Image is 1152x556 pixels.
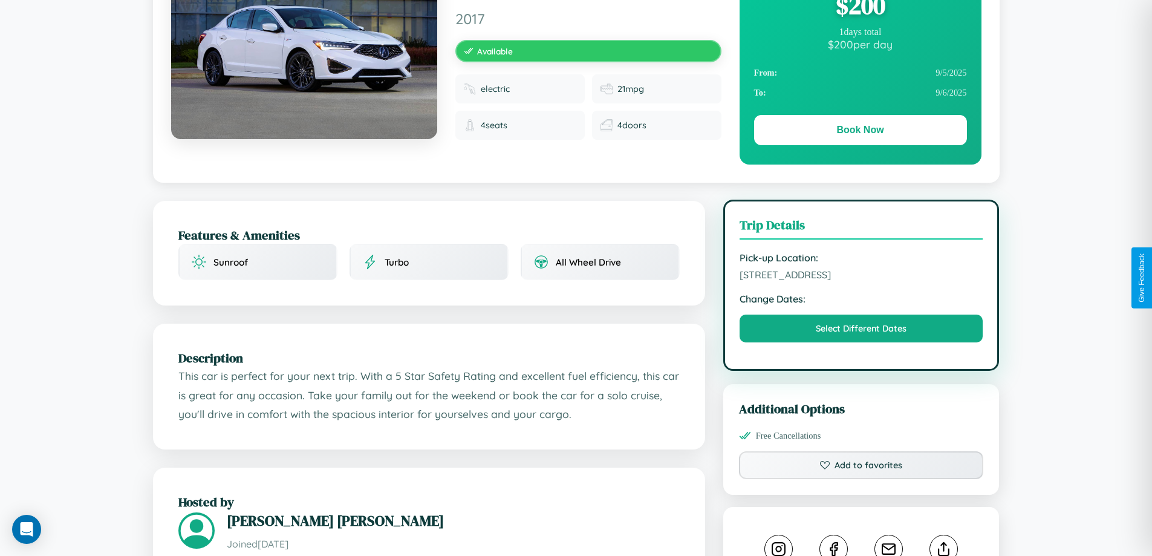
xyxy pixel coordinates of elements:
[12,515,41,544] div: Open Intercom Messenger
[385,257,409,268] span: Turbo
[481,120,507,131] span: 4 seats
[227,535,680,553] p: Joined [DATE]
[739,400,984,417] h3: Additional Options
[740,216,983,240] h3: Trip Details
[464,83,476,95] img: Fuel type
[739,451,984,479] button: Add to favorites
[754,83,967,103] div: 9 / 6 / 2025
[754,27,967,38] div: 1 days total
[455,10,721,28] span: 2017
[600,83,613,95] img: Fuel efficiency
[740,252,983,264] strong: Pick-up Location:
[754,88,766,98] strong: To:
[754,63,967,83] div: 9 / 5 / 2025
[617,83,644,94] span: 21 mpg
[1137,253,1146,303] div: Give Feedback
[213,257,248,268] span: Sunroof
[477,46,513,56] span: Available
[754,38,967,51] div: $ 200 per day
[178,493,680,511] h2: Hosted by
[481,83,510,94] span: electric
[178,226,680,244] h2: Features & Amenities
[178,367,680,424] p: This car is perfect for your next trip. With a 5 Star Safety Rating and excellent fuel efficiency...
[178,349,680,367] h2: Description
[227,511,680,531] h3: [PERSON_NAME] [PERSON_NAME]
[754,115,967,145] button: Book Now
[600,119,613,131] img: Doors
[740,315,983,342] button: Select Different Dates
[740,293,983,305] strong: Change Dates:
[740,269,983,281] span: [STREET_ADDRESS]
[556,257,621,268] span: All Wheel Drive
[754,68,778,78] strong: From:
[756,431,821,441] span: Free Cancellations
[464,119,476,131] img: Seats
[617,120,646,131] span: 4 doors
